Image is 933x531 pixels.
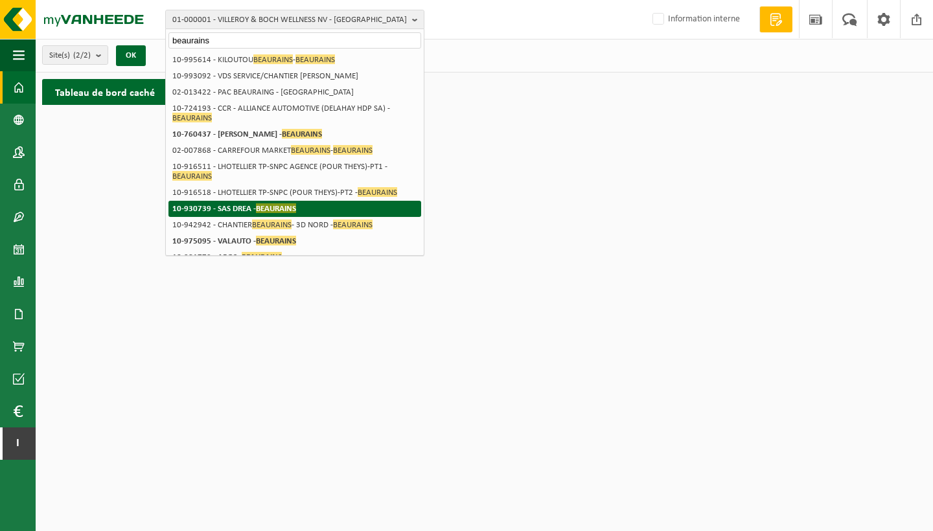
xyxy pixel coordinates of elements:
[168,32,421,49] input: Chercher des succursales liées
[291,145,330,155] span: BEAURAINS
[282,129,322,139] span: BEAURAINS
[333,220,373,229] span: BEAURAINS
[333,145,373,155] span: BEAURAINS
[172,236,296,245] strong: 10-975095 - VALAUTO -
[172,113,212,122] span: BEAURAINS
[650,10,740,29] label: Information interne
[256,203,296,213] span: BEAURAINS
[168,100,421,126] li: 10-724193 - CCR - ALLIANCE AUTOMOTIVE (DELAHAY HDP SA) -
[42,79,168,104] h2: Tableau de bord caché
[49,46,91,65] span: Site(s)
[168,84,421,100] li: 02-013422 - PAC BEAURAING - [GEOGRAPHIC_DATA]
[256,236,296,245] span: BEAURAINS
[116,45,146,66] button: OK
[252,220,292,229] span: BEAURAINS
[242,252,282,262] span: BEAURAINS
[295,54,335,64] span: BEAURAINS
[42,45,108,65] button: Site(s)(2/2)
[168,185,421,201] li: 10-916518 - LHOTELLIER TP-SNPC (POUR THEYS)-PT2 -
[168,68,421,84] li: 10-993092 - VDS SERVICE/CHANTIER [PERSON_NAME]
[168,159,421,185] li: 10-916511 - LHOTELLIER TP-SNPC AGENCE (POUR THEYS)-PT1 -
[172,171,212,181] span: BEAURAINS
[13,427,23,460] span: I
[168,142,421,159] li: 02-007868 - CARREFOUR MARKET -
[253,54,293,64] span: BEAURAINS
[172,203,296,213] strong: 10-930739 - SAS DREA -
[73,51,91,60] count: (2/2)
[172,10,407,30] span: 01-000001 - VILLEROY & BOCH WELLNESS NV - [GEOGRAPHIC_DATA]
[172,129,322,139] strong: 10-760437 - [PERSON_NAME] -
[165,10,424,29] button: 01-000001 - VILLEROY & BOCH WELLNESS NV - [GEOGRAPHIC_DATA]
[168,52,421,68] li: 10-995614 - KILOUTOU -
[358,187,397,197] span: BEAURAINS
[168,217,421,233] li: 10-942942 - CHANTIER - 3D NORD -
